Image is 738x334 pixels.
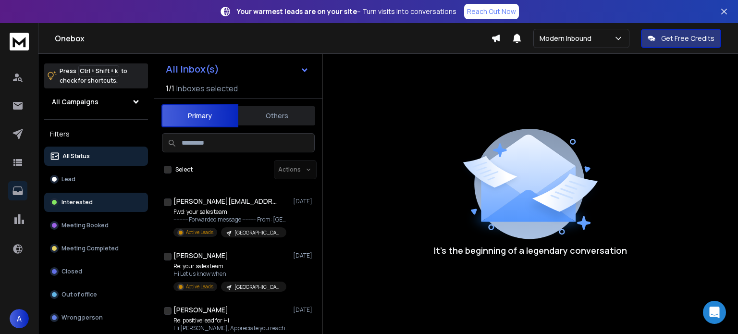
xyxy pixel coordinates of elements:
h3: Filters [44,127,148,141]
button: Others [238,105,315,126]
p: Press to check for shortcuts. [60,66,127,86]
button: Get Free Credits [641,29,721,48]
p: Hi [PERSON_NAME], Appreciate you reaching [173,324,289,332]
h1: [PERSON_NAME] [173,305,228,315]
img: logo [10,33,29,50]
p: All Status [62,152,90,160]
p: Out of office [61,291,97,298]
p: – Turn visits into conversations [237,7,456,16]
p: It’s the beginning of a legendary conversation [434,244,627,257]
h3: Inboxes selected [176,83,238,94]
p: Fwd: your sales team [173,208,289,216]
button: Closed [44,262,148,281]
h1: All Campaigns [52,97,98,107]
p: [DATE] [293,198,315,205]
strong: Your warmest leads are on your site [237,7,357,16]
a: Reach Out Now [464,4,519,19]
p: Active Leads [186,229,213,236]
h1: All Inbox(s) [166,64,219,74]
button: A [10,309,29,328]
p: Re: your sales team [173,262,286,270]
p: Closed [61,268,82,275]
span: Ctrl + Shift + k [78,65,119,76]
p: Wrong person [61,314,103,322]
p: Meeting Booked [61,222,109,229]
p: ---------- Forwarded message --------- From: [GEOGRAPHIC_DATA] [173,216,289,223]
h1: Onebox [55,33,491,44]
p: Active Leads [186,283,213,290]
button: Interested [44,193,148,212]
span: 1 / 1 [166,83,174,94]
p: [GEOGRAPHIC_DATA] - April [234,229,281,236]
div: Open Intercom Messenger [703,301,726,324]
label: Select [175,166,193,173]
button: Primary [161,104,238,127]
p: Reach Out Now [467,7,516,16]
button: Wrong person [44,308,148,327]
button: Meeting Booked [44,216,148,235]
button: All Inbox(s) [158,60,317,79]
button: All Campaigns [44,92,148,111]
p: Modern Inbound [540,34,595,43]
h1: [PERSON_NAME][EMAIL_ADDRESS][DOMAIN_NAME] [173,197,279,206]
h1: [PERSON_NAME] [173,251,228,260]
p: Interested [61,198,93,206]
p: [DATE] [293,252,315,260]
button: Out of office [44,285,148,304]
p: [GEOGRAPHIC_DATA] - April [234,284,281,291]
p: Meeting Completed [61,245,119,252]
p: Lead [61,175,75,183]
p: Hi Let us know when [173,270,286,278]
p: Get Free Credits [661,34,714,43]
p: Re: positive lead for Hi [173,317,289,324]
button: Meeting Completed [44,239,148,258]
button: All Status [44,147,148,166]
button: Lead [44,170,148,189]
p: [DATE] [293,306,315,314]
